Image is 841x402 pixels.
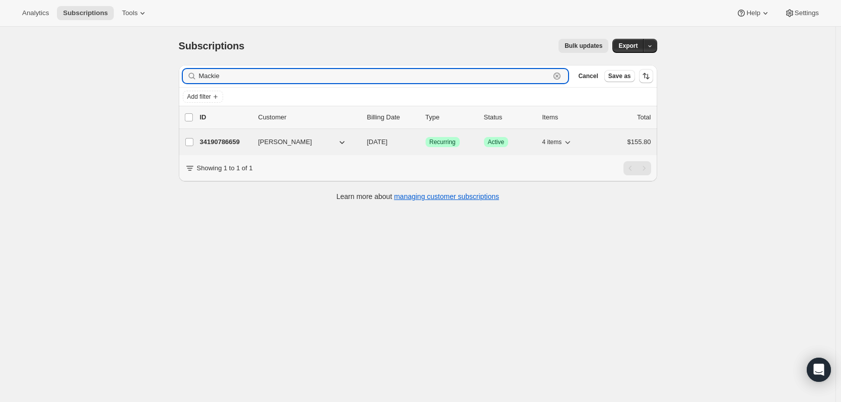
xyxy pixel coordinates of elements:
span: Save as [608,72,631,80]
p: Total [637,112,651,122]
span: Subscriptions [179,40,245,51]
span: [DATE] [367,138,388,146]
input: Filter subscribers [199,69,550,83]
div: 34190786659[PERSON_NAME][DATE]SuccessRecurringSuccessActive4 items$155.80 [200,135,651,149]
button: Help [730,6,776,20]
a: managing customer subscriptions [394,192,499,200]
p: Status [484,112,534,122]
span: Tools [122,9,137,17]
div: Items [542,112,593,122]
button: Sort the results [639,69,653,83]
button: Analytics [16,6,55,20]
button: Cancel [574,70,602,82]
span: Analytics [22,9,49,17]
p: Showing 1 to 1 of 1 [197,163,253,173]
button: Settings [779,6,825,20]
p: 34190786659 [200,137,250,147]
button: Subscriptions [57,6,114,20]
span: Settings [795,9,819,17]
p: Customer [258,112,359,122]
span: 4 items [542,138,562,146]
button: Tools [116,6,154,20]
span: $155.80 [627,138,651,146]
button: 4 items [542,135,573,149]
div: IDCustomerBilling DateTypeStatusItemsTotal [200,112,651,122]
button: Export [612,39,644,53]
div: Open Intercom Messenger [807,358,831,382]
p: Learn more about [336,191,499,202]
p: ID [200,112,250,122]
button: Bulk updates [558,39,608,53]
button: Add filter [183,91,223,103]
button: Save as [604,70,635,82]
span: Recurring [430,138,456,146]
span: Export [618,42,638,50]
button: Clear [552,71,562,81]
span: Bulk updates [565,42,602,50]
span: Active [488,138,505,146]
p: Billing Date [367,112,417,122]
nav: Pagination [623,161,651,175]
span: Cancel [578,72,598,80]
div: Type [426,112,476,122]
span: Subscriptions [63,9,108,17]
button: [PERSON_NAME] [252,134,353,150]
span: Help [746,9,760,17]
span: [PERSON_NAME] [258,137,312,147]
span: Add filter [187,93,211,101]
